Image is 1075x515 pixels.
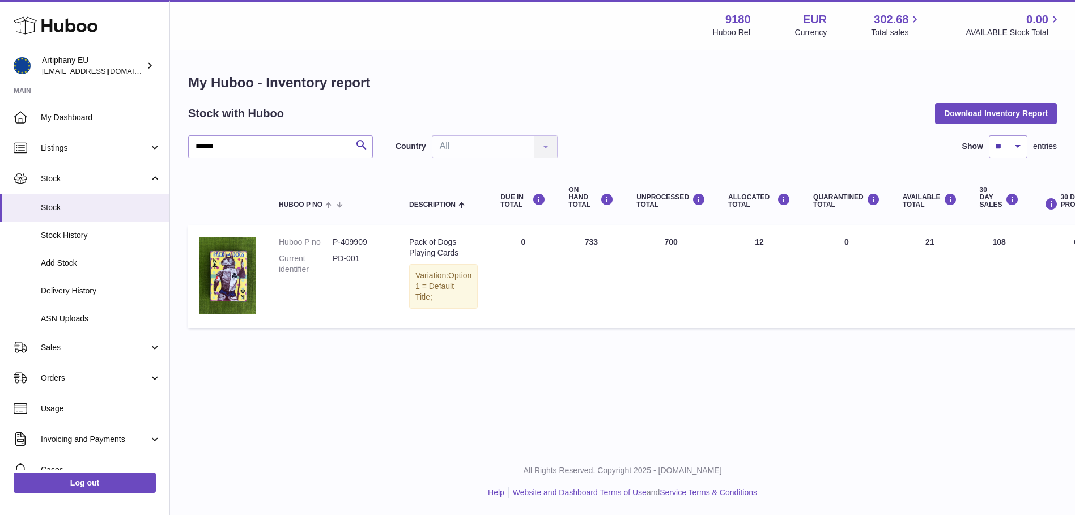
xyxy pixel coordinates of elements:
[42,66,167,75] span: [EMAIL_ADDRESS][DOMAIN_NAME]
[891,225,968,328] td: 21
[728,193,791,208] div: ALLOCATED Total
[568,186,614,209] div: ON HAND Total
[41,173,149,184] span: Stock
[14,57,31,74] img: internalAdmin-9180@internal.huboo.com
[509,487,757,498] li: and
[279,253,333,275] dt: Current identifier
[803,12,827,27] strong: EUR
[41,143,149,154] span: Listings
[557,225,625,328] td: 733
[415,271,471,301] span: Option 1 = Default Title;
[279,201,322,208] span: Huboo P no
[980,186,1019,209] div: 30 DAY SALES
[41,342,149,353] span: Sales
[41,403,161,414] span: Usage
[396,141,426,152] label: Country
[41,465,161,475] span: Cases
[409,201,456,208] span: Description
[844,237,849,246] span: 0
[41,230,161,241] span: Stock History
[795,27,827,38] div: Currency
[636,193,706,208] div: UNPROCESSED Total
[188,106,284,121] h2: Stock with Huboo
[966,12,1061,38] a: 0.00 AVAILABLE Stock Total
[279,237,333,248] dt: Huboo P no
[1026,12,1048,27] span: 0.00
[966,27,1061,38] span: AVAILABLE Stock Total
[488,488,504,497] a: Help
[41,286,161,296] span: Delivery History
[41,373,149,384] span: Orders
[188,74,1057,92] h1: My Huboo - Inventory report
[660,488,757,497] a: Service Terms & Conditions
[1033,141,1057,152] span: entries
[968,225,1030,328] td: 108
[871,12,921,38] a: 302.68 Total sales
[874,12,908,27] span: 302.68
[41,258,161,269] span: Add Stock
[717,225,802,328] td: 12
[409,237,478,258] div: Pack of Dogs Playing Cards
[725,12,751,27] strong: 9180
[962,141,983,152] label: Show
[41,112,161,123] span: My Dashboard
[500,193,546,208] div: DUE IN TOTAL
[41,313,161,324] span: ASN Uploads
[903,193,957,208] div: AVAILABLE Total
[813,193,880,208] div: QUARANTINED Total
[199,237,256,314] img: product image
[409,264,478,309] div: Variation:
[41,202,161,213] span: Stock
[935,103,1057,124] button: Download Inventory Report
[42,55,144,76] div: Artiphany EU
[625,225,717,328] td: 700
[871,27,921,38] span: Total sales
[179,465,1066,476] p: All Rights Reserved. Copyright 2025 - [DOMAIN_NAME]
[333,253,386,275] dd: PD-001
[333,237,386,248] dd: P-409909
[489,225,557,328] td: 0
[41,434,149,445] span: Invoicing and Payments
[513,488,647,497] a: Website and Dashboard Terms of Use
[713,27,751,38] div: Huboo Ref
[14,473,156,493] a: Log out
